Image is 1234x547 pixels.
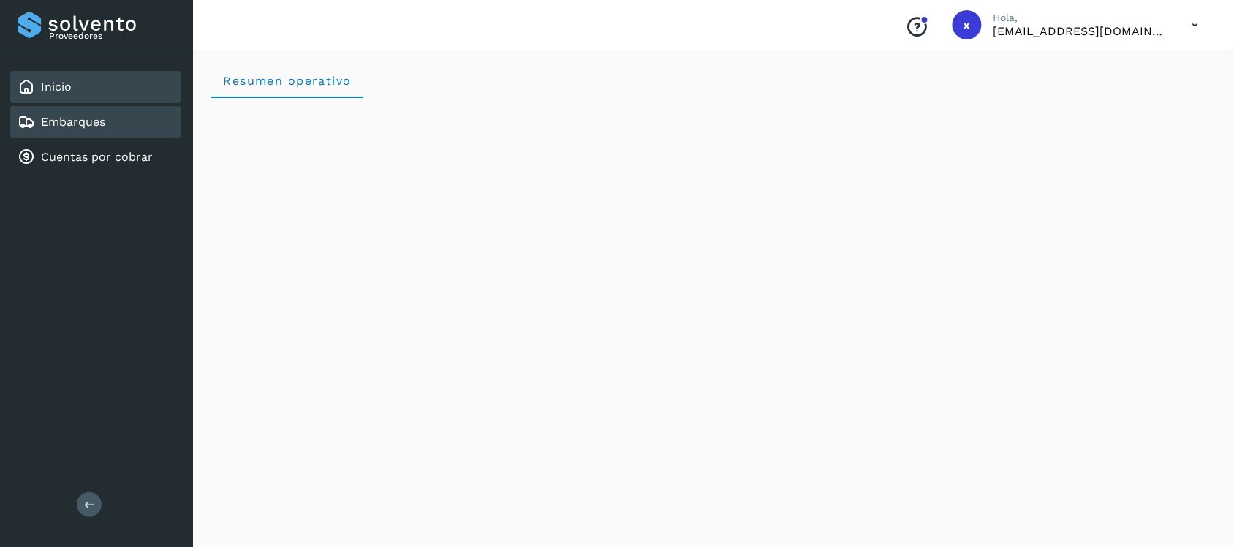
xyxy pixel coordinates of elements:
a: Inicio [41,80,72,94]
p: Hola, [993,12,1169,24]
p: xmgm@transportesser.com.mx [993,24,1169,38]
p: Proveedores [49,31,175,41]
a: Embarques [41,115,105,129]
div: Inicio [10,71,181,103]
div: Embarques [10,106,181,138]
span: Resumen operativo [222,74,352,88]
a: Cuentas por cobrar [41,150,153,164]
div: Cuentas por cobrar [10,141,181,173]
